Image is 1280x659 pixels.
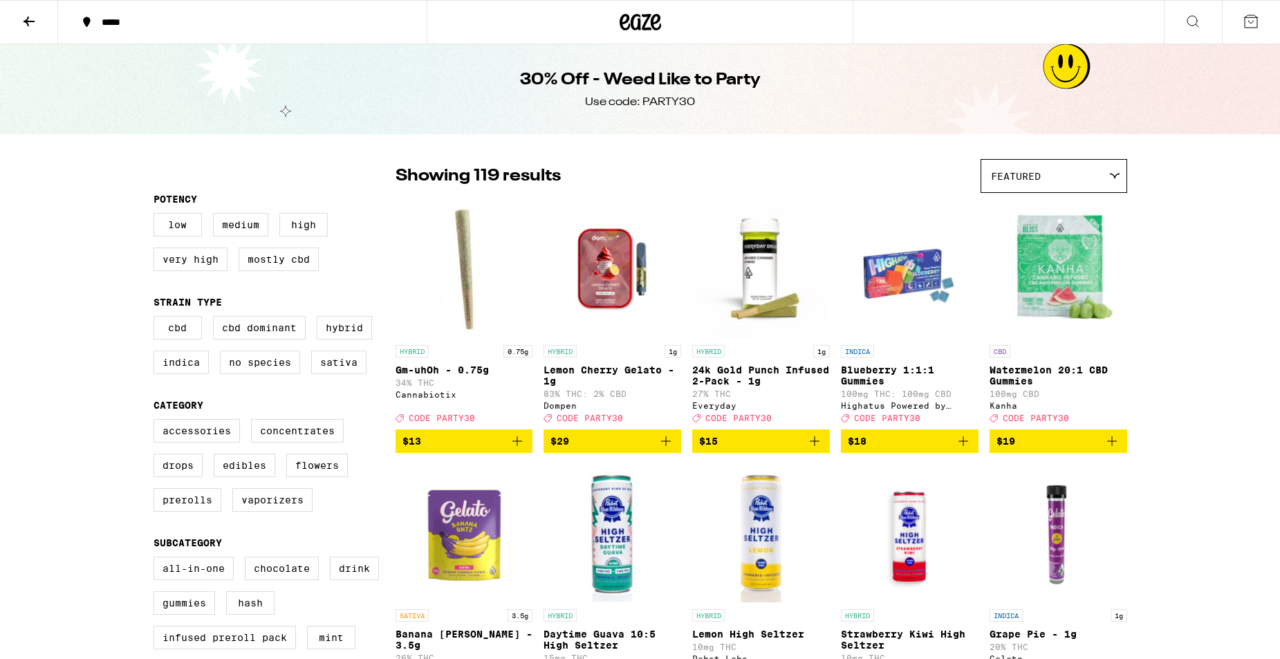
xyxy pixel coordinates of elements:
p: 10mg THC [692,642,830,651]
label: Indica [154,351,209,374]
p: Watermelon 20:1 CBD Gummies [990,364,1127,387]
img: Pabst Labs - Daytime Guava 10:5 High Seltzer [544,464,681,602]
img: Highatus Powered by Cannabiotix - Blueberry 1:1:1 Gummies [841,200,978,338]
h1: 30% Off - Weed Like to Party [520,68,761,92]
p: 1g [665,345,681,358]
img: Cannabiotix - Gm-uhOh - 0.75g [396,200,533,338]
p: 27% THC [692,389,830,398]
label: CBD Dominant [213,316,306,340]
label: Infused Preroll Pack [154,626,296,649]
img: Pabst Labs - Strawberry Kiwi High Seltzer [841,464,978,602]
span: $13 [402,436,421,447]
label: Edibles [214,454,275,477]
a: Open page for Blueberry 1:1:1 Gummies from Highatus Powered by Cannabiotix [841,200,978,429]
label: No Species [220,351,300,374]
img: Gelato - Grape Pie - 1g [990,464,1127,602]
label: Low [154,213,202,236]
p: HYBRID [544,609,577,622]
p: HYBRID [692,345,725,358]
p: 1g [1111,609,1127,622]
span: Featured [991,171,1041,182]
p: 24k Gold Punch Infused 2-Pack - 1g [692,364,830,387]
label: All-In-One [154,557,234,580]
span: CODE PARTY30 [557,414,623,423]
button: Add to bag [990,429,1127,453]
span: CODE PARTY30 [409,414,475,423]
p: HYBRID [841,609,874,622]
p: HYBRID [544,345,577,358]
img: Kanha - Watermelon 20:1 CBD Gummies [990,200,1127,338]
p: SATIVA [396,609,429,622]
label: Chocolate [245,557,319,580]
label: Gummies [154,591,215,615]
button: Add to bag [544,429,681,453]
p: Banana [PERSON_NAME] - 3.5g [396,629,533,651]
p: INDICA [841,345,874,358]
legend: Potency [154,194,197,205]
span: $18 [848,436,866,447]
label: CBD [154,316,202,340]
button: Add to bag [692,429,830,453]
span: CODE PARTY30 [854,414,920,423]
p: Lemon High Seltzer [692,629,830,640]
span: $19 [996,436,1015,447]
span: $29 [550,436,569,447]
label: Very High [154,248,228,271]
p: INDICA [990,609,1023,622]
p: Showing 119 results [396,165,561,188]
p: Gm-uhOh - 0.75g [396,364,533,375]
label: Flowers [286,454,348,477]
div: Cannabiotix [396,390,533,399]
div: Highatus Powered by Cannabiotix [841,401,978,410]
a: Open page for Gm-uhOh - 0.75g from Cannabiotix [396,200,533,429]
p: Grape Pie - 1g [990,629,1127,640]
p: 3.5g [508,609,532,622]
span: $15 [699,436,718,447]
span: CODE PARTY30 [1003,414,1069,423]
div: Kanha [990,401,1127,410]
p: 0.75g [503,345,532,358]
label: Mint [307,626,355,649]
p: 83% THC: 2% CBD [544,389,681,398]
label: Concentrates [251,419,344,443]
div: Dompen [544,401,681,410]
p: Daytime Guava 10:5 High Seltzer [544,629,681,651]
label: Mostly CBD [239,248,319,271]
div: Use code: PARTY30 [585,95,695,110]
p: 20% THC [990,642,1127,651]
button: Add to bag [841,429,978,453]
p: Strawberry Kiwi High Seltzer [841,629,978,651]
p: Lemon Cherry Gelato - 1g [544,364,681,387]
label: Hybrid [317,316,372,340]
label: High [279,213,328,236]
legend: Strain Type [154,297,222,308]
p: CBD [990,345,1010,358]
p: 1g [813,345,830,358]
label: Drink [330,557,379,580]
legend: Category [154,400,203,411]
p: Blueberry 1:1:1 Gummies [841,364,978,387]
img: Everyday - 24k Gold Punch Infused 2-Pack - 1g [692,200,830,338]
button: Add to bag [396,429,533,453]
p: HYBRID [396,345,429,358]
label: Vaporizers [232,488,313,512]
label: Hash [226,591,275,615]
a: Open page for Watermelon 20:1 CBD Gummies from Kanha [990,200,1127,429]
a: Open page for Lemon Cherry Gelato - 1g from Dompen [544,200,681,429]
label: Sativa [311,351,367,374]
label: Drops [154,454,203,477]
p: 100mg CBD [990,389,1127,398]
p: 100mg THC: 100mg CBD [841,389,978,398]
legend: Subcategory [154,537,222,548]
p: HYBRID [692,609,725,622]
a: Open page for 24k Gold Punch Infused 2-Pack - 1g from Everyday [692,200,830,429]
p: 34% THC [396,378,533,387]
label: Medium [213,213,268,236]
img: Pabst Labs - Lemon High Seltzer [692,464,830,602]
label: Prerolls [154,488,221,512]
div: Everyday [692,401,830,410]
label: Accessories [154,419,240,443]
span: CODE PARTY30 [705,414,772,423]
img: Gelato - Banana Runtz - 3.5g [396,464,533,602]
img: Dompen - Lemon Cherry Gelato - 1g [544,200,681,338]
